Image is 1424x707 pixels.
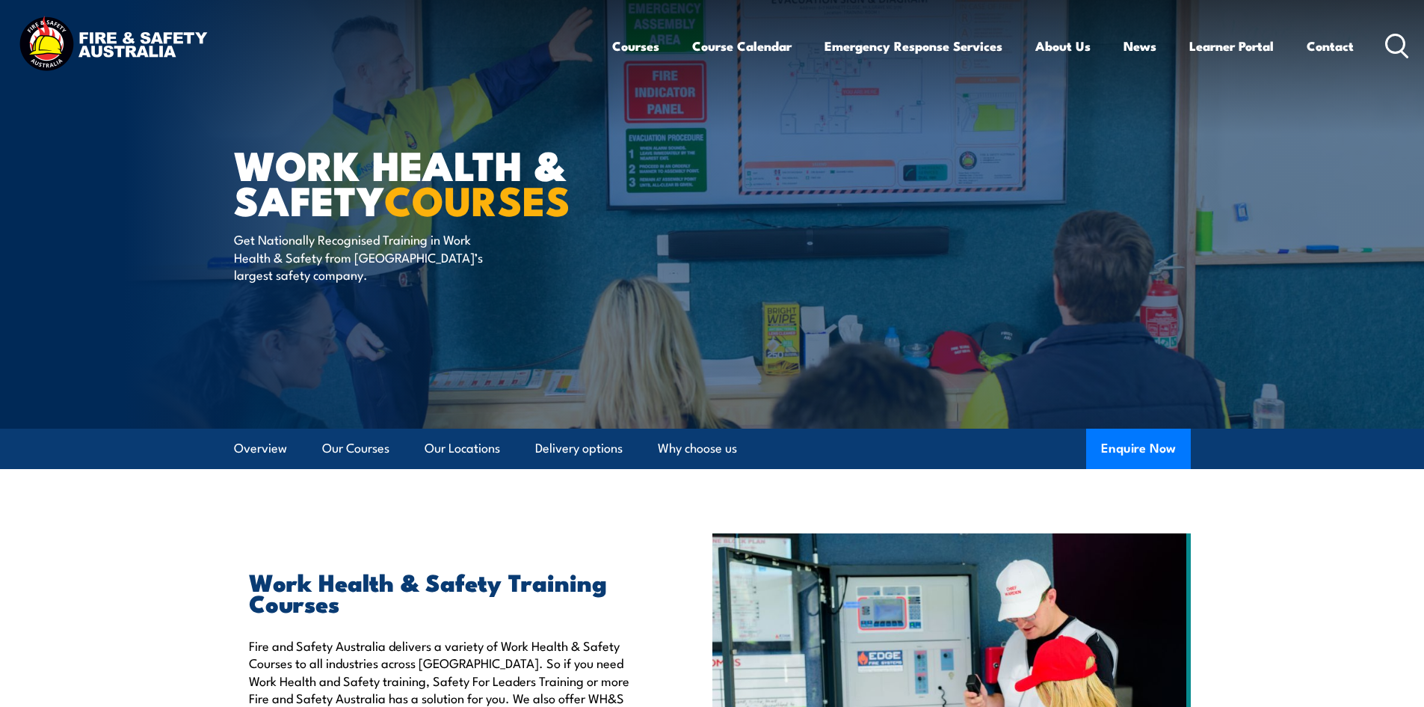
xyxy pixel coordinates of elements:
[658,429,737,468] a: Why choose us
[1124,26,1156,66] a: News
[249,571,644,613] h2: Work Health & Safety Training Courses
[234,147,603,216] h1: Work Health & Safety
[612,26,659,66] a: Courses
[425,429,500,468] a: Our Locations
[322,429,389,468] a: Our Courses
[234,230,507,283] p: Get Nationally Recognised Training in Work Health & Safety from [GEOGRAPHIC_DATA]’s largest safet...
[535,429,623,468] a: Delivery options
[384,168,570,230] strong: COURSES
[1307,26,1354,66] a: Contact
[692,26,792,66] a: Course Calendar
[1189,26,1274,66] a: Learner Portal
[824,26,1002,66] a: Emergency Response Services
[1086,429,1191,469] button: Enquire Now
[234,429,287,468] a: Overview
[1035,26,1091,66] a: About Us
